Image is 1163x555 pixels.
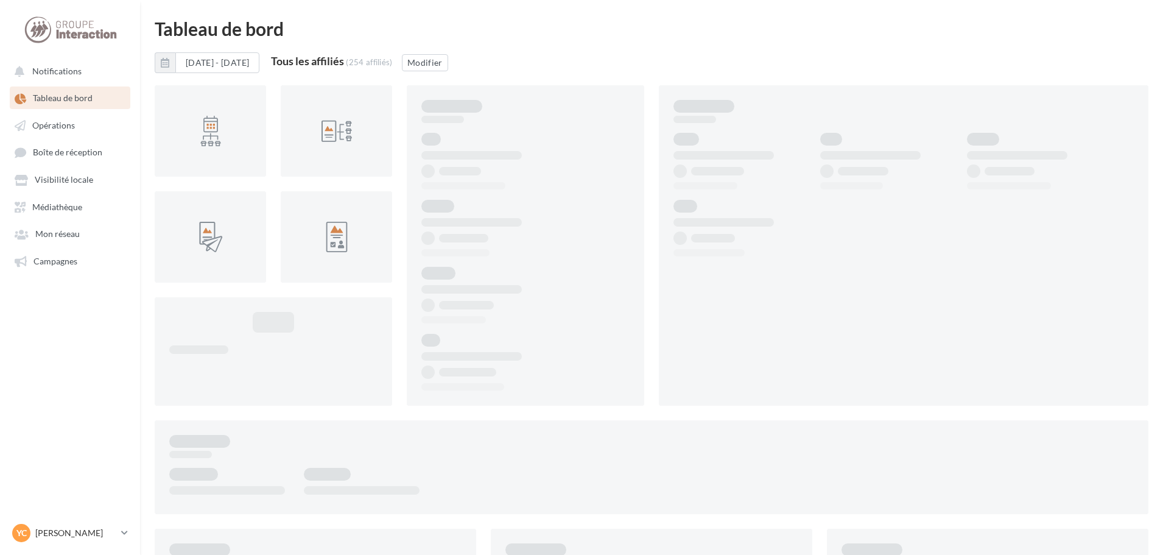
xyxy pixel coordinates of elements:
[7,87,133,108] a: Tableau de bord
[7,250,133,272] a: Campagnes
[32,120,75,130] span: Opérations
[16,527,27,539] span: YC
[7,60,128,82] button: Notifications
[7,168,133,190] a: Visibilité locale
[7,196,133,217] a: Médiathèque
[35,527,116,539] p: [PERSON_NAME]
[155,19,1148,38] div: Tableau de bord
[155,52,259,73] button: [DATE] - [DATE]
[7,114,133,136] a: Opérations
[33,93,93,104] span: Tableau de bord
[7,222,133,244] a: Mon réseau
[32,202,82,212] span: Médiathèque
[32,66,82,76] span: Notifications
[33,147,102,158] span: Boîte de réception
[7,141,133,163] a: Boîte de réception
[10,521,130,545] a: YC [PERSON_NAME]
[35,229,80,239] span: Mon réseau
[346,57,393,67] div: (254 affiliés)
[33,256,77,266] span: Campagnes
[402,54,448,71] button: Modifier
[175,52,259,73] button: [DATE] - [DATE]
[271,55,344,66] div: Tous les affiliés
[35,175,93,185] span: Visibilité locale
